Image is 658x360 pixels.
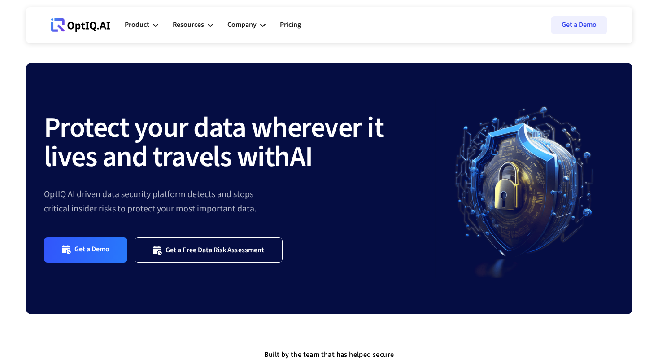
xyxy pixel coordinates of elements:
a: Webflow Homepage [51,12,110,39]
div: Company [227,19,257,31]
div: Product [125,12,158,39]
div: Product [125,19,149,31]
a: Get a Free Data Risk Assessment [135,237,283,262]
div: Get a Free Data Risk Assessment [166,246,264,255]
div: Resources [173,12,213,39]
a: Get a Demo [44,237,128,262]
div: Webflow Homepage [51,31,52,32]
div: Resources [173,19,204,31]
a: Get a Demo [551,16,607,34]
div: Get a Demo [74,245,110,255]
a: Pricing [280,12,301,39]
strong: Protect your data wherever it lives and travels with [44,107,384,178]
strong: Built by the team that has helped secure [264,350,394,360]
div: OptIQ AI driven data security platform detects and stops critical insider risks to protect your m... [44,187,435,216]
strong: AI [290,136,313,178]
div: Company [227,12,266,39]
